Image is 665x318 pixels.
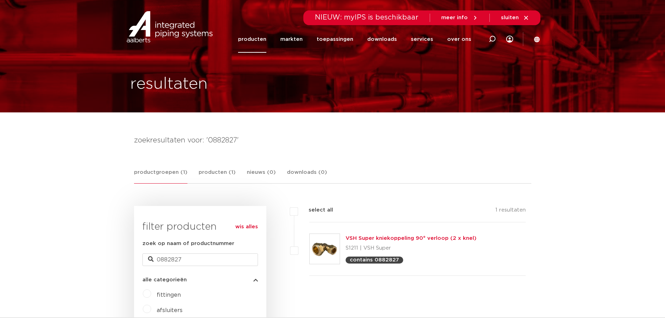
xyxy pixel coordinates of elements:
a: producten (1) [199,168,236,183]
a: VSH Super kniekoppeling 90° verloop (2 x knel) [346,236,476,241]
a: meer info [441,15,478,21]
h4: zoekresultaten voor: '0882827' [134,135,531,146]
a: producten [238,26,266,53]
a: fittingen [157,292,181,298]
span: alle categorieën [142,277,187,282]
a: productgroepen (1) [134,168,187,184]
a: wis alles [235,223,258,231]
a: sluiten [501,15,529,21]
p: 1 resultaten [495,206,526,217]
a: toepassingen [317,26,353,53]
p: S1211 | VSH Super [346,243,476,254]
span: sluiten [501,15,519,20]
img: Thumbnail for VSH Super kniekoppeling 90° verloop (2 x knel) [310,234,340,264]
a: nieuws (0) [247,168,276,183]
span: meer info [441,15,468,20]
a: downloads (0) [287,168,327,183]
p: contains 0882827 [350,257,399,262]
input: zoeken [142,253,258,266]
a: over ons [447,26,471,53]
label: zoek op naam of productnummer [142,239,234,248]
nav: Menu [238,26,471,53]
a: downloads [367,26,397,53]
a: afsluiters [157,308,183,313]
span: NIEUW: myIPS is beschikbaar [315,14,419,21]
a: markten [280,26,303,53]
label: select all [298,206,333,214]
h1: resultaten [130,73,208,95]
h3: filter producten [142,220,258,234]
button: alle categorieën [142,277,258,282]
a: services [411,26,433,53]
